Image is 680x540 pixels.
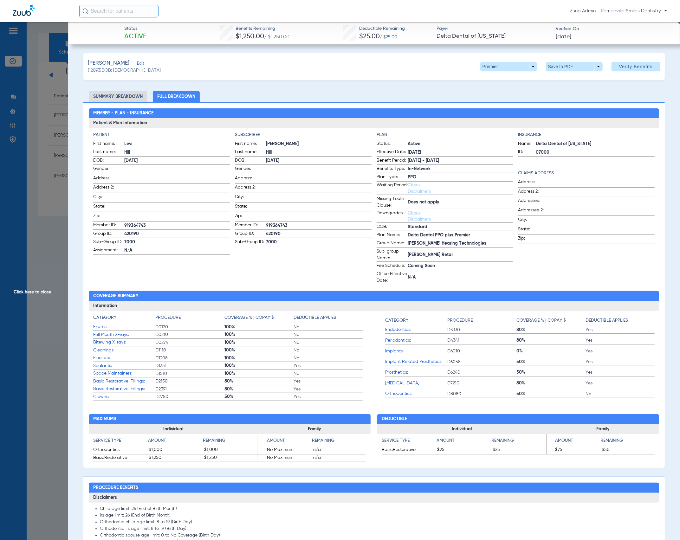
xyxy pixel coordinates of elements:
span: Fee Schedule: [377,262,408,270]
span: ID: [518,149,536,156]
span: 80% [224,378,294,384]
span: First name: [93,140,124,148]
span: State: [518,226,549,235]
span: 420190 [266,231,372,237]
span: Crowns: [93,394,155,400]
span: D2150 [155,378,224,384]
span: 0% [516,348,586,354]
span: D1208 [155,355,224,361]
li: Orthodontic child age limit: 8 to 19 (Birth Day) [100,519,655,525]
span: Benefit Period: [377,157,408,165]
span: Deductible Remaining [359,25,405,32]
span: No Maximum [258,447,311,454]
span: 7000 [266,239,372,246]
span: D8080 [447,391,516,397]
span: Yes [586,369,655,376]
span: Yes [294,363,363,369]
span: Delta Dental PPO plus Premier [408,232,513,239]
span: Member ID: [93,222,124,229]
span: [PERSON_NAME] Retail [408,252,513,258]
span: Delta Dental of [US_STATE] [536,141,655,147]
app-breakdown-title: Amount [547,437,601,447]
h4: Category [385,317,408,324]
h4: Amount [437,437,491,444]
span: First name: [235,140,266,148]
span: 100% [224,355,294,361]
span: Status [124,25,146,32]
span: [DATE] [408,149,513,156]
span: Verify Benefits [619,64,653,69]
span: Plan Name: [377,232,408,239]
span: Zuub Admin - Romeoville Smiles Dentistry [570,8,667,14]
h4: Amount [148,437,203,444]
span: Assignment: [93,247,124,254]
span: Status: [377,140,408,148]
span: Full Mouth X-rays: [93,331,155,338]
app-breakdown-title: Amount [437,437,491,447]
span: Hill [266,149,372,156]
span: 7000 [124,239,230,246]
app-breakdown-title: Service Type [382,437,437,447]
h4: Amount [547,437,601,444]
span: Edit [137,61,143,67]
span: No [294,331,363,338]
app-breakdown-title: Procedure [447,314,516,326]
span: D0120 [155,324,224,330]
input: Search for patients [79,5,159,17]
span: Verified On [556,26,670,32]
h4: Coverage % | Copay $ [516,317,566,324]
span: Gender: [93,165,124,174]
span: Yes [586,327,655,333]
span: Downgrades: [377,210,408,222]
app-breakdown-title: Procedure [155,314,224,323]
span: Missing Tooth Clause: [377,196,408,209]
span: 100% [224,370,294,377]
span: In-Network [408,166,513,172]
span: Orthodontics [93,447,146,454]
app-breakdown-title: Remaining [203,437,258,447]
span: 80% [516,327,586,333]
span: Gender: [235,165,266,174]
a: Check Disclaimers [408,211,431,222]
span: $1,000 [149,447,202,454]
span: 50% [224,394,294,400]
span: Address: [518,179,549,187]
app-breakdown-title: Insurance [518,132,655,138]
span: No [294,370,363,377]
app-breakdown-title: Remaining [312,437,366,447]
span: COB: [377,223,408,231]
span: (12093) DOB: [DEMOGRAPHIC_DATA] [88,67,161,74]
span: 50% [516,359,586,365]
span: Benefits Remaining [236,25,290,32]
span: No [294,324,363,330]
app-breakdown-title: Patient [93,132,230,138]
span: Member ID: [235,222,266,229]
li: Orthodontic spouse age limit: 0 to No Coverage (Birth Day) [100,533,655,538]
span: / $1,250.00 [264,35,290,40]
span: Levi [124,141,230,147]
span: N/A [408,274,513,281]
span: 100% [224,363,294,369]
span: D3330 [447,327,516,333]
span: No [294,347,363,353]
app-breakdown-title: Deductible Applies [586,314,655,326]
span: Address 2: [93,184,124,193]
span: D1351 [155,363,224,369]
li: Orthodontic irs age limit: 8 to 19 (Birth Day) [100,526,655,532]
img: Search Icon [82,8,88,14]
span: No [294,355,363,361]
span: Sub-group Name: [377,248,408,261]
span: Benefits Type: [377,165,408,173]
button: Save to PDF [546,62,603,71]
span: Yes [586,337,655,344]
span: Last name: [235,149,266,156]
span: $1,000 [204,447,258,454]
app-breakdown-title: Amount [258,437,312,447]
span: Yes [586,380,655,386]
span: $25 [493,447,546,454]
app-breakdown-title: Claims Address [518,170,655,177]
span: [PERSON_NAME] [88,59,129,67]
h3: Disclaimers [89,493,659,503]
span: / $25.00 [380,35,397,39]
span: $25.00 [359,33,380,40]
